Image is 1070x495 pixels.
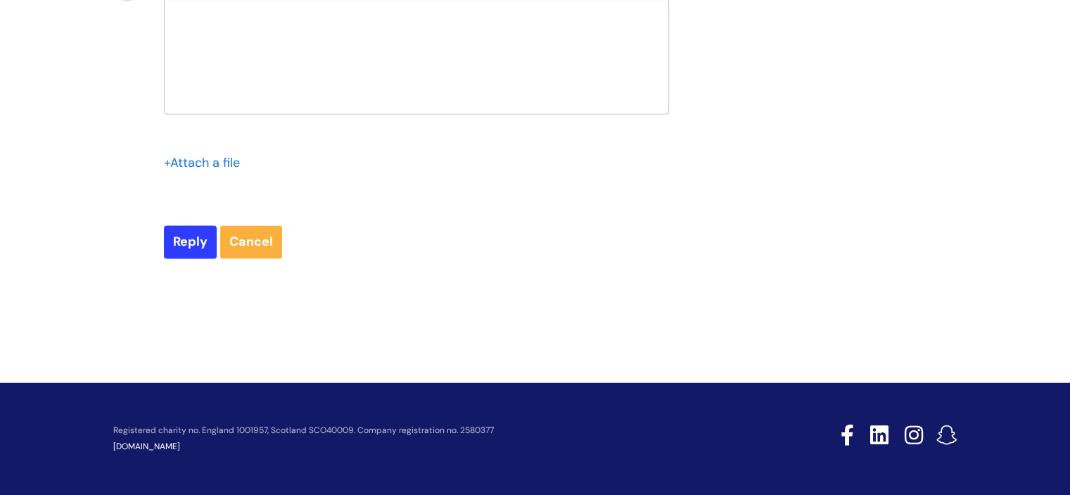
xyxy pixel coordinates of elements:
a: Cancel [220,225,282,258]
div: Attach a file [164,151,248,174]
input: Reply [164,225,217,258]
a: [DOMAIN_NAME] [113,441,180,452]
p: Registered charity no. England 1001957, Scotland SCO40009. Company registration no. 2580377 [113,426,741,435]
span: + [164,154,170,171]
